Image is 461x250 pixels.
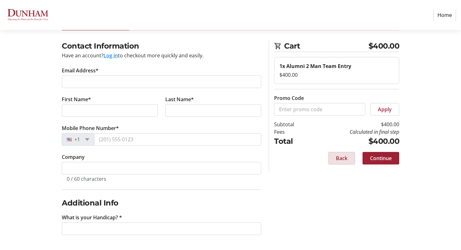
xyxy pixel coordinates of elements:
[67,175,106,182] tr-character-limit: 0 / 60 characters
[363,152,399,164] button: Continue
[370,154,392,162] span: Continue
[274,136,310,147] td: Total
[310,136,399,147] td: $400.00
[284,40,368,52] span: Cart
[274,103,365,116] input: Enter promo code
[62,67,98,74] label: Email Address*
[62,153,85,161] label: Company
[279,63,351,70] strong: 1x Alumni 2 Man Team Entry
[279,71,394,79] div: $400.00
[62,52,261,59] div: Have an account? to checkout more quickly and easily.
[310,121,399,128] td: $400.00
[165,96,194,103] label: Last Name*
[336,154,347,162] span: Back
[370,103,399,116] button: Apply
[310,128,399,136] td: Calculated in final step
[94,133,261,146] input: (201) 555-0123
[5,3,50,28] img: The Dunham School's Logo
[433,9,456,21] a: Home
[328,152,355,164] button: Back
[103,52,118,59] button: Log in
[378,106,392,113] span: Apply
[368,40,400,52] span: $400.00
[62,124,119,132] label: Mobile Phone Number*
[62,214,122,221] label: What is your Handicap? *
[62,40,261,52] h2: Contact Information
[62,197,261,209] h2: Additional Info
[62,96,91,103] label: First Name*
[274,128,310,136] td: Fees
[274,121,310,128] td: Subtotal
[274,94,304,102] label: Promo Code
